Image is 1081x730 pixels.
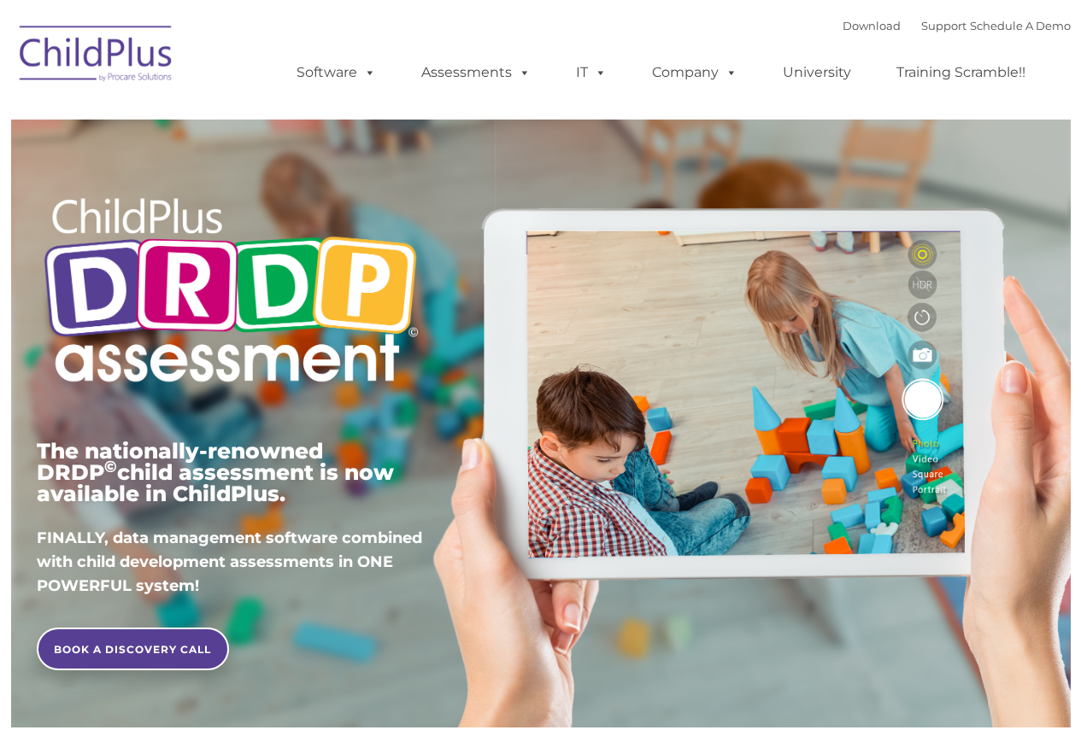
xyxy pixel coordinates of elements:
[37,628,229,670] a: BOOK A DISCOVERY CALL
[843,19,901,32] a: Download
[279,55,393,90] a: Software
[37,438,394,506] span: The nationally-renowned DRDP child assessment is now available in ChildPlus.
[879,55,1043,90] a: Training Scramble!!
[37,175,425,411] img: Copyright - DRDP Logo Light
[37,529,422,595] span: FINALLY, data management software combined with child development assessments in ONE POWERFUL sys...
[635,55,755,90] a: Company
[104,457,117,476] sup: ©
[921,19,966,32] a: Support
[404,55,548,90] a: Assessments
[11,14,182,99] img: ChildPlus by Procare Solutions
[559,55,624,90] a: IT
[970,19,1071,32] a: Schedule A Demo
[766,55,868,90] a: University
[843,19,1071,32] font: |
